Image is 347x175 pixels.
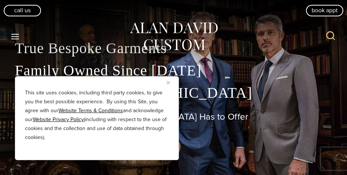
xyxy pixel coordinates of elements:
img: Close [167,81,170,84]
button: Open menu [7,30,23,43]
img: Alan David Custom [129,20,218,53]
p: This site uses cookies, including third party cookies, to give you the best possible experience. ... [25,88,169,142]
a: Website Privacy Policy [33,116,84,123]
a: book appt [306,5,343,16]
a: Website Terms & Conditions [59,107,123,114]
a: Call Us [4,5,41,16]
button: Close [167,78,176,87]
button: View Search Form [322,27,340,45]
p: True Bespoke Garments Family Owned Since [DATE] Made in the [GEOGRAPHIC_DATA] [15,37,332,104]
